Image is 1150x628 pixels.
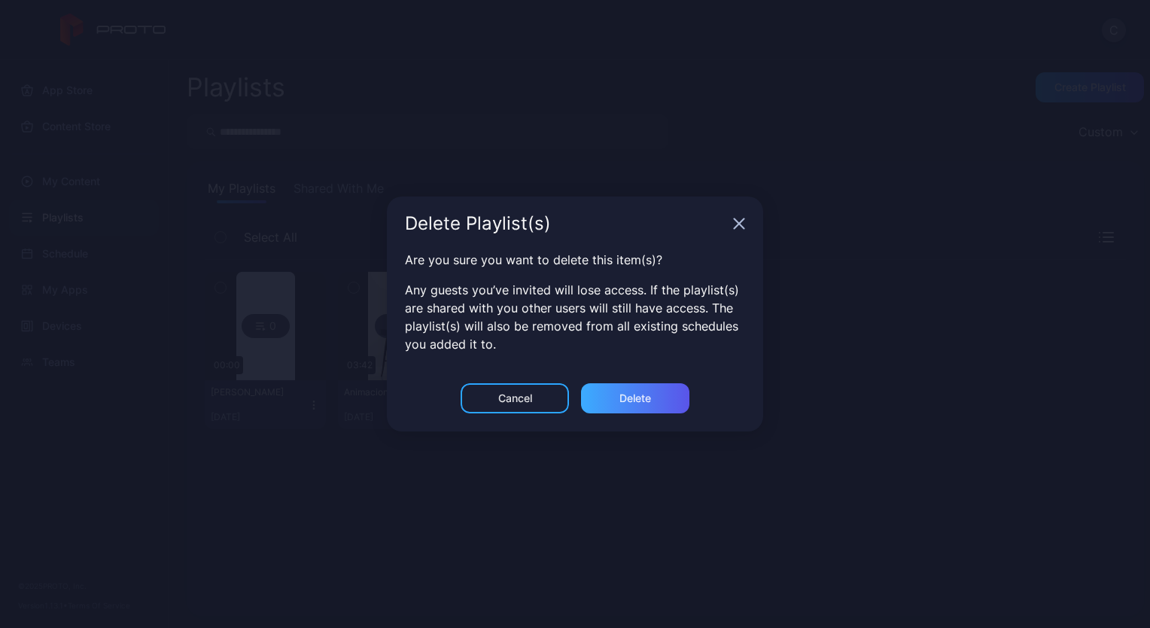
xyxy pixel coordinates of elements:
div: Delete [619,392,651,404]
p: Any guests you’ve invited will lose access. If the playlist(s) are shared with you other users wi... [405,281,745,353]
button: Cancel [461,383,569,413]
div: Delete Playlist(s) [405,215,727,233]
button: Delete [581,383,689,413]
div: Cancel [498,392,532,404]
p: Are you sure you want to delete this item(s)? [405,251,745,269]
